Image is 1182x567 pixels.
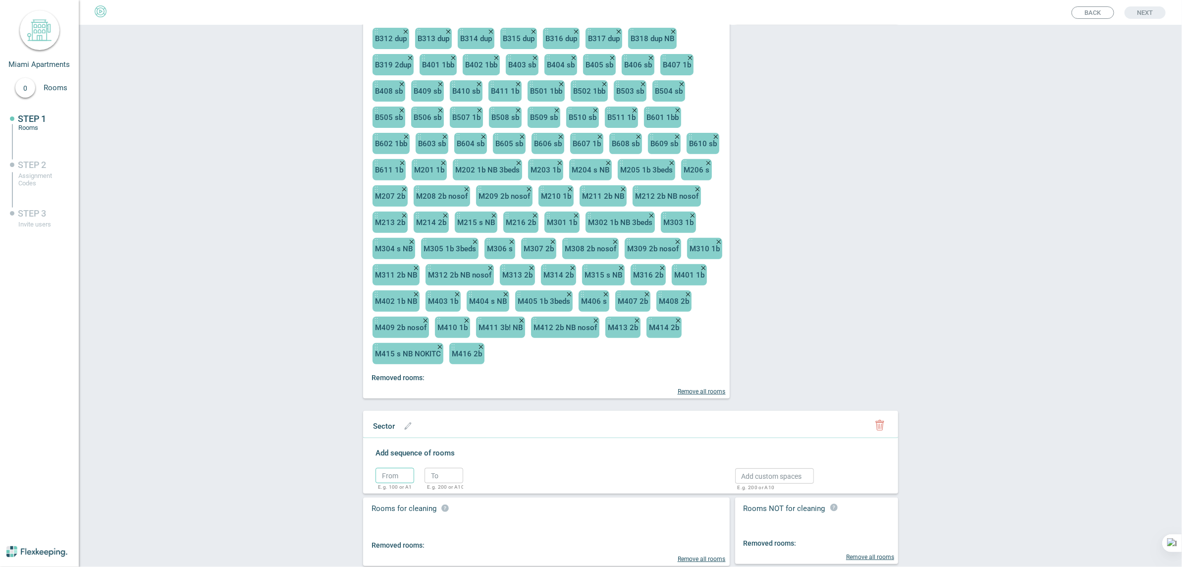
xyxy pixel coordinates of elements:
[646,109,679,126] span: B601 1bb
[487,240,513,258] span: M306 s
[469,293,507,310] span: M404 s NB
[375,240,413,258] span: M304 s NB
[18,113,47,124] span: STEP 1
[530,83,562,100] span: B501 1bb
[547,214,577,231] span: M301 1b
[428,293,458,310] span: M403 1b
[674,267,704,284] span: M401 1b
[375,214,405,231] span: M213 2b
[495,135,523,153] span: B605 sb
[744,504,825,513] span: Rooms NOT for cleaning
[633,267,663,284] span: M316 2b
[491,83,519,100] span: B411 1b
[690,240,720,258] span: M310 1b
[19,172,63,187] div: Assignment Codes
[457,214,495,231] span: M215 s NB
[375,162,403,179] span: B611 1b
[375,30,407,48] span: B312 dup
[427,485,456,490] p: E.g. 200 or A10
[655,83,683,100] span: B504 sb
[452,83,480,100] span: B410 sb
[479,319,523,337] span: M411 3b! NB
[624,57,652,74] span: B406 sb
[582,188,624,205] span: M211 2b NB
[375,188,405,205] span: M207 2b
[635,188,698,205] span: M212 2b NB nosof
[18,208,47,219] span: STEP 3
[588,214,652,231] span: M302 1b NB 3beds
[543,267,574,284] span: M314 2b
[414,83,441,100] span: B409 sb
[588,30,620,48] span: B317 dup
[531,162,561,179] span: M203 1b
[375,293,417,310] span: M402 1b NB
[586,57,613,74] span: B405 sb
[612,135,640,153] span: B608 sb
[375,345,441,363] span: M415 s NB NOKITC
[581,293,607,310] span: M406 s
[547,57,575,74] span: B404 sb
[506,214,536,231] span: M216 2b
[608,319,638,337] span: M413 2b
[684,162,709,179] span: M206 s
[573,135,601,153] span: B607 1b
[418,30,449,48] span: B313 dup
[565,240,616,258] span: M308 2b nosof
[738,485,807,490] p: E.g. 200 or A10
[465,57,497,74] span: B402 1bb
[479,188,530,205] span: M209 2b nosof
[437,319,468,337] span: M410 1b
[375,83,403,100] span: B408 sb
[378,485,407,490] p: E.g. 100 or A1
[573,83,605,100] span: B502 1bb
[9,60,70,69] span: Miami Apartments
[618,293,648,310] span: M407 2b
[372,540,730,550] div: Removed rooms:
[1084,7,1101,18] span: Back
[18,160,47,170] span: STEP 2
[372,504,449,513] span: Rooms for cleaning
[744,554,899,561] div: Remove all rooms
[452,345,482,363] span: M416 2b
[19,221,63,228] div: Invite users
[452,109,481,126] span: B507 1b
[491,109,519,126] span: B508 sb
[375,135,407,153] span: B602 1bb
[541,188,571,205] span: M210 1b
[414,109,441,126] span: B506 sb
[375,109,403,126] span: B505 sb
[416,214,446,231] span: M214 2b
[375,57,411,74] span: B319 2dup
[373,422,395,431] span: Sector
[545,30,577,48] span: B316 dup
[508,57,536,74] span: B403 sb
[372,388,730,395] div: Remove all rooms
[534,319,597,337] span: M412 2b NB nosof
[572,162,609,179] span: M204 s NB
[422,57,454,74] span: B401 1bb
[518,293,570,310] span: M405 1b 3beds
[372,556,730,563] div: Remove all rooms
[457,135,484,153] span: B604 sb
[44,83,78,92] span: Rooms
[689,135,717,153] span: B610 sb
[416,188,468,205] span: M208 2b nosof
[627,240,679,258] span: M309 2b nosof
[631,30,674,48] span: B318 dup NB
[418,135,446,153] span: B603 sb
[503,30,535,48] span: B315 dup
[502,267,533,284] span: M313 2b
[19,124,63,131] div: Rooms
[424,240,476,258] span: M305 1b 3beds
[15,78,35,98] div: 0
[530,109,558,126] span: B509 sb
[428,267,491,284] span: M312 2b NB nosof
[607,109,636,126] span: B511 1b
[524,240,554,258] span: M307 2b
[414,162,444,179] span: M201 1b
[649,319,679,337] span: M414 2b
[663,214,694,231] span: M303 1b
[460,30,492,48] span: B314 dup
[620,162,673,179] span: M205 1b 3beds
[744,538,899,548] div: Removed rooms:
